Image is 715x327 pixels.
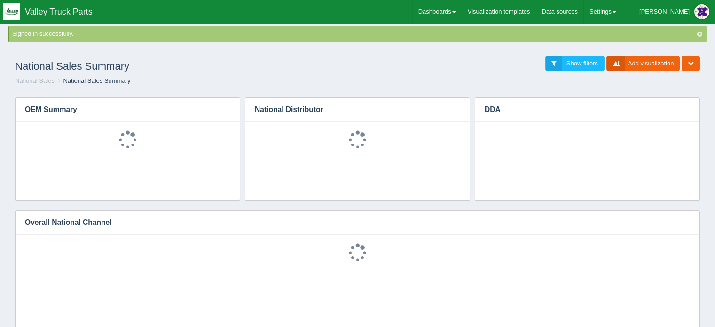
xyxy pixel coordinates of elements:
li: National Sales Summary [56,77,130,86]
h3: DDA [475,98,685,121]
img: Profile Picture [694,4,709,19]
h3: OEM Summary [16,98,226,121]
a: National Sales [15,77,55,84]
h1: National Sales Summary [15,56,358,77]
span: Show filters [566,60,598,67]
h3: National Distributor [245,98,456,121]
a: Add visualization [606,56,680,72]
img: q1blfpkbivjhsugxdrfq.png [3,3,20,20]
div: [PERSON_NAME] [639,2,690,21]
a: Show filters [545,56,605,72]
div: Signed in successfully. [12,30,706,39]
span: Valley Truck Parts [25,7,93,16]
h3: Overall National Channel [16,211,685,234]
